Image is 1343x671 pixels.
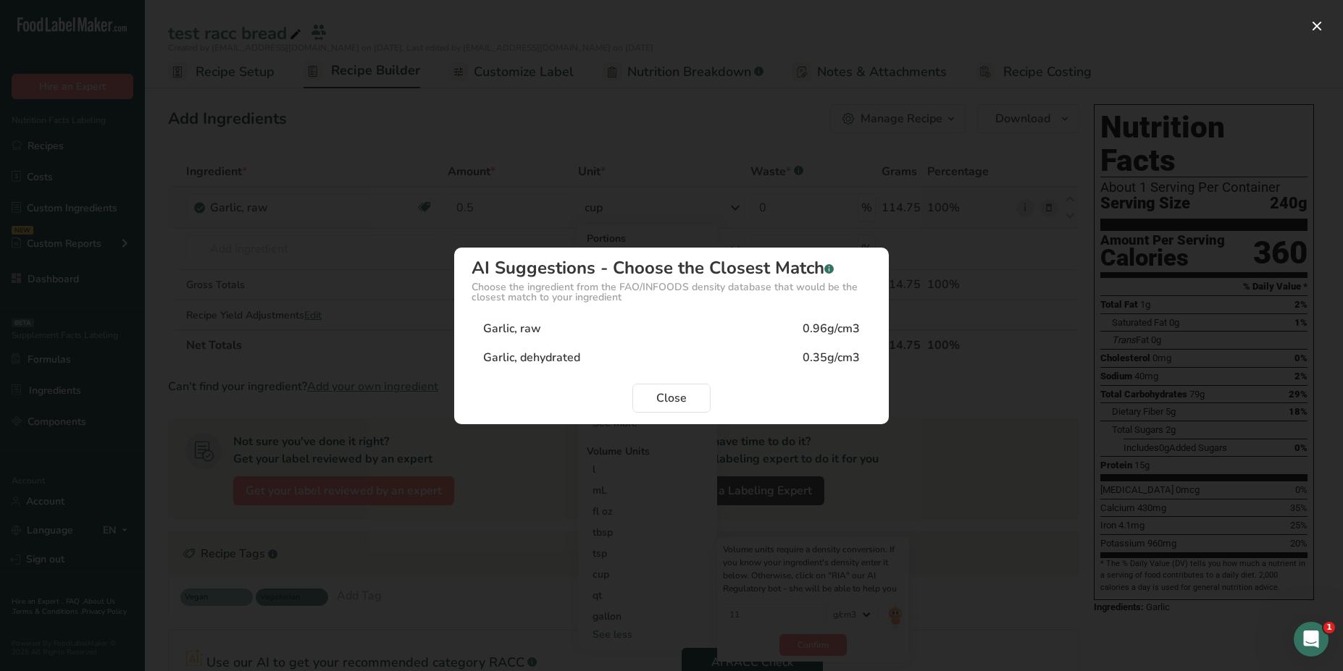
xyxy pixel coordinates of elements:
[472,282,871,303] div: Choose the ingredient from the FAO/INFOODS density database that would be the closest match to yo...
[656,389,687,407] span: Close
[483,320,541,337] div: Garlic, raw
[1294,622,1329,657] iframe: Intercom live chat
[803,349,860,366] div: 0.35g/cm3
[472,259,871,277] div: AI Suggestions - Choose the Closest Match
[632,384,711,413] button: Close
[483,349,580,366] div: Garlic, dehydrated
[1323,622,1335,633] span: 1
[803,320,860,337] div: 0.96g/cm3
